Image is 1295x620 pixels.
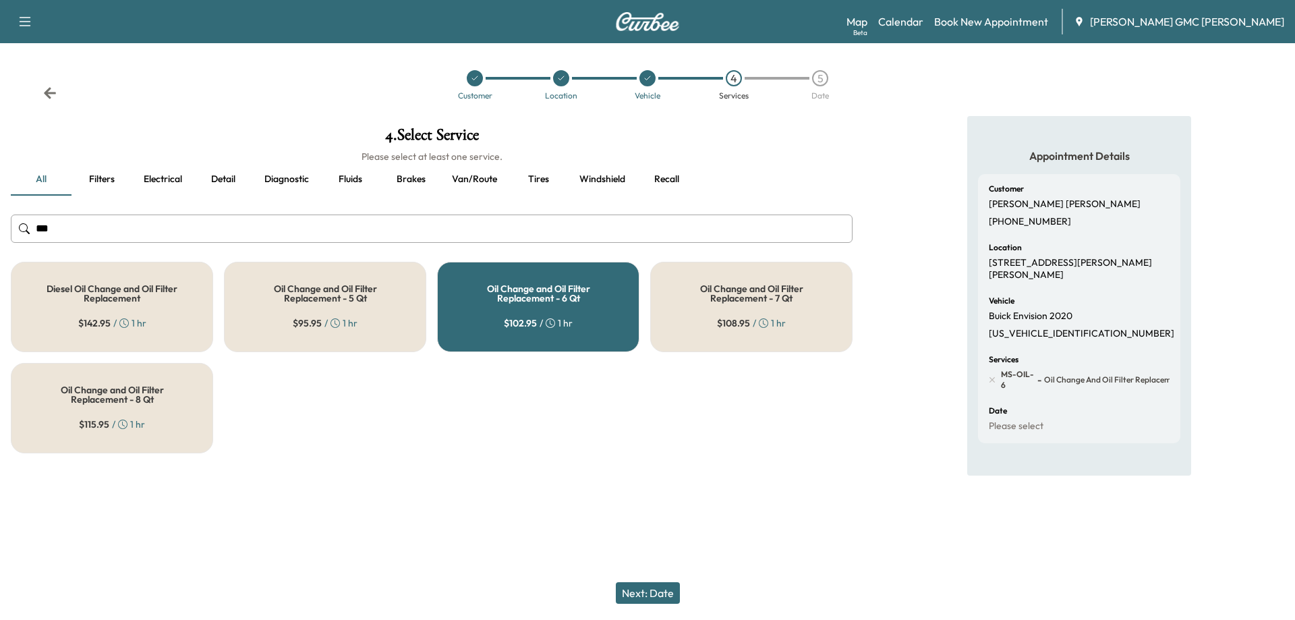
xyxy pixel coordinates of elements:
h6: Please select at least one service. [11,150,853,163]
div: 5 [812,70,828,86]
button: Tires [508,163,569,196]
span: $ 115.95 [79,418,109,431]
div: 4 [726,70,742,86]
p: Please select [989,420,1043,432]
button: Next: Date [616,582,680,604]
p: Buick Envision 2020 [989,310,1072,322]
button: Detail [193,163,254,196]
h6: Vehicle [989,297,1014,305]
span: - [1035,373,1041,387]
button: Filters [71,163,132,196]
div: basic tabs example [11,163,853,196]
span: MS-OIL-6 [1001,369,1035,391]
h5: Oil Change and Oil Filter Replacement - 5 Qt [246,284,404,303]
h5: Appointment Details [978,148,1180,163]
div: Date [811,92,829,100]
div: Customer [458,92,492,100]
button: Electrical [132,163,193,196]
span: $ 142.95 [78,316,111,330]
a: Calendar [878,13,923,30]
h5: Oil Change and Oil Filter Replacement - 8 Qt [33,385,191,404]
h6: Customer [989,185,1024,193]
button: Recall [636,163,697,196]
p: [PERSON_NAME] [PERSON_NAME] [989,198,1141,210]
div: Location [545,92,577,100]
button: all [11,163,71,196]
button: Van/route [441,163,508,196]
h6: Location [989,244,1022,252]
a: MapBeta [846,13,867,30]
p: [PHONE_NUMBER] [989,216,1071,228]
div: / 1 hr [717,316,786,330]
div: / 1 hr [78,316,146,330]
button: Diagnostic [254,163,320,196]
div: Beta [853,28,867,38]
div: Back [43,86,57,100]
span: $ 102.95 [504,316,537,330]
img: Curbee Logo [615,12,680,31]
button: Fluids [320,163,380,196]
h5: Oil Change and Oil Filter Replacement - 6 Qt [459,284,617,303]
p: [STREET_ADDRESS][PERSON_NAME][PERSON_NAME] [989,257,1170,281]
span: $ 95.95 [293,316,322,330]
h6: Date [989,407,1007,415]
a: Book New Appointment [934,13,1048,30]
span: Oil Change and Oil Filter Replacement - 6 Qt [1041,374,1190,385]
p: [US_VEHICLE_IDENTIFICATION_NUMBER] [989,328,1174,340]
h6: Services [989,356,1018,364]
div: / 1 hr [504,316,573,330]
div: Services [719,92,749,100]
div: Vehicle [635,92,660,100]
button: Brakes [380,163,441,196]
h5: Diesel Oil Change and Oil Filter Replacement [33,284,191,303]
h5: Oil Change and Oil Filter Replacement - 7 Qt [672,284,830,303]
h1: 4 . Select Service [11,127,853,150]
span: [PERSON_NAME] GMC [PERSON_NAME] [1090,13,1284,30]
span: $ 108.95 [717,316,750,330]
div: / 1 hr [79,418,145,431]
div: / 1 hr [293,316,357,330]
button: Windshield [569,163,636,196]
